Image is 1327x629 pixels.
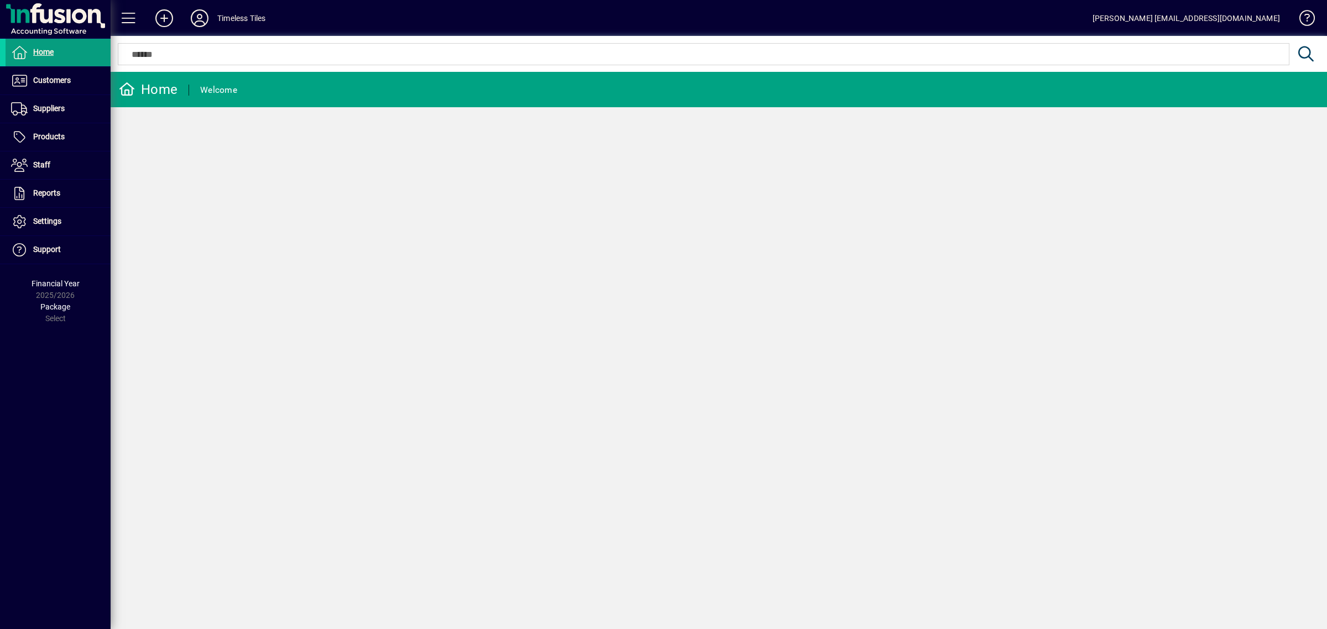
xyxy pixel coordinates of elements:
[32,279,80,288] span: Financial Year
[147,8,182,28] button: Add
[6,208,111,235] a: Settings
[119,81,177,98] div: Home
[33,245,61,254] span: Support
[200,81,237,99] div: Welcome
[33,188,60,197] span: Reports
[33,132,65,141] span: Products
[6,151,111,179] a: Staff
[182,8,217,28] button: Profile
[1093,9,1280,27] div: [PERSON_NAME] [EMAIL_ADDRESS][DOMAIN_NAME]
[6,67,111,95] a: Customers
[6,123,111,151] a: Products
[1291,2,1313,38] a: Knowledge Base
[6,180,111,207] a: Reports
[33,48,54,56] span: Home
[33,160,50,169] span: Staff
[6,95,111,123] a: Suppliers
[33,76,71,85] span: Customers
[40,302,70,311] span: Package
[33,104,65,113] span: Suppliers
[6,236,111,264] a: Support
[217,9,265,27] div: Timeless Tiles
[33,217,61,226] span: Settings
